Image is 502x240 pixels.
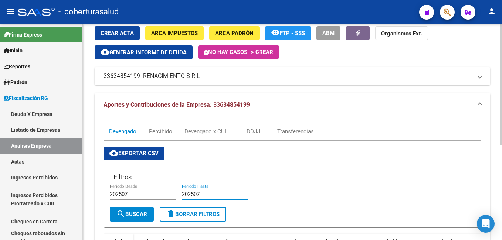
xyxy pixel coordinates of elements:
button: No hay casos -> Crear [198,45,279,59]
span: Crear Acta [101,30,134,37]
div: Devengado [109,127,136,136]
div: Percibido [149,127,172,136]
div: DDJJ [247,127,260,136]
mat-panel-title: 33634854199 - [104,72,472,80]
span: No hay casos -> Crear [204,49,273,55]
mat-expansion-panel-header: Aportes y Contribuciones de la Empresa: 33634854199 [95,93,490,117]
mat-icon: delete [166,209,175,218]
span: Exportar CSV [109,150,159,157]
button: Buscar [110,207,154,222]
button: ARCA Padrón [209,26,260,40]
button: Exportar CSV [104,147,164,160]
div: Open Intercom Messenger [477,215,495,233]
button: Borrar Filtros [160,207,226,222]
span: Generar informe de deuda [109,49,187,56]
mat-icon: search [116,209,125,218]
span: Padrón [4,78,27,86]
mat-icon: menu [6,7,15,16]
mat-icon: cloud_download [101,47,109,56]
span: RENACIMIENTO S R L [143,72,200,80]
strong: Organismos Ext. [381,30,422,37]
mat-expansion-panel-header: 33634854199 -RENACIMIENTO S R L [95,67,490,85]
div: Transferencias [277,127,314,136]
span: Inicio [4,47,23,55]
span: FTP - SSS [280,30,305,37]
div: Devengado x CUIL [184,127,229,136]
mat-icon: remove_red_eye [271,28,280,37]
span: Borrar Filtros [166,211,220,217]
span: Reportes [4,62,30,71]
span: ARCA Padrón [215,30,254,37]
button: FTP - SSS [265,26,311,40]
span: Firma Express [4,31,42,39]
span: Buscar [116,211,147,217]
mat-icon: person [487,7,496,16]
h3: Filtros [110,172,135,182]
span: ARCA Impuestos [151,30,198,37]
mat-icon: cloud_download [109,148,118,157]
button: ABM [316,26,340,40]
span: ABM [322,30,335,37]
button: Organismos Ext. [375,26,428,40]
button: Generar informe de deuda [95,45,193,59]
button: Crear Acta [95,26,140,40]
span: - coberturasalud [58,4,119,20]
span: Fiscalización RG [4,94,48,102]
span: Aportes y Contribuciones de la Empresa: 33634854199 [104,101,250,108]
button: ARCA Impuestos [145,26,204,40]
